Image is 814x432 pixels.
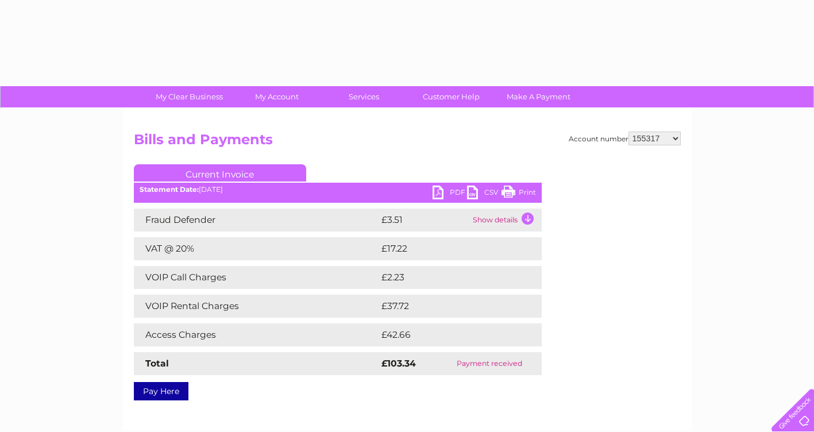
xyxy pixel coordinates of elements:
[140,185,199,194] b: Statement Date:
[134,266,379,289] td: VOIP Call Charges
[379,295,518,318] td: £37.72
[317,86,411,107] a: Services
[134,209,379,232] td: Fraud Defender
[145,358,169,369] strong: Total
[134,164,306,182] a: Current Invoice
[501,186,536,202] a: Print
[569,132,681,145] div: Account number
[379,237,516,260] td: £17.22
[379,323,519,346] td: £42.66
[134,382,188,400] a: Pay Here
[134,323,379,346] td: Access Charges
[134,295,379,318] td: VOIP Rental Charges
[470,209,542,232] td: Show details
[381,358,416,369] strong: £103.34
[229,86,324,107] a: My Account
[134,186,542,194] div: [DATE]
[134,237,379,260] td: VAT @ 20%
[379,209,470,232] td: £3.51
[433,186,467,202] a: PDF
[491,86,586,107] a: Make A Payment
[437,352,542,375] td: Payment received
[379,266,515,289] td: £2.23
[404,86,499,107] a: Customer Help
[134,132,681,153] h2: Bills and Payments
[142,86,237,107] a: My Clear Business
[467,186,501,202] a: CSV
